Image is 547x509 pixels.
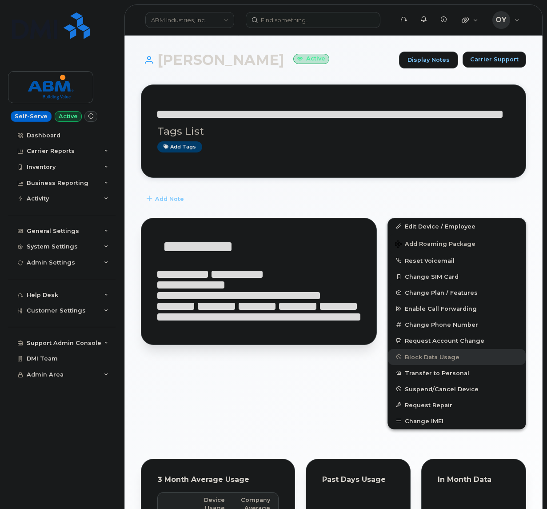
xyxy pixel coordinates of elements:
button: Add Roaming Package [388,234,526,252]
button: Suspend/Cancel Device [388,381,526,397]
small: Active [293,54,329,64]
h3: Tags List [157,126,510,137]
h1: [PERSON_NAME] [141,52,395,68]
button: Carrier Support [463,52,526,68]
button: Change IMEI [388,413,526,429]
div: In Month Data [438,475,510,484]
span: Add Roaming Package [395,240,475,249]
span: Carrier Support [470,55,519,64]
a: Edit Device / Employee [388,218,526,234]
button: Transfer to Personal [388,365,526,381]
button: Enable Call Forwarding [388,301,526,317]
a: Add tags [157,141,202,152]
button: Change SIM Card [388,269,526,285]
span: Change Plan / Features [405,289,478,296]
span: Enable Call Forwarding [405,305,477,312]
button: Change Plan / Features [388,285,526,301]
div: Past Days Usage [322,475,394,484]
button: Request Repair [388,397,526,413]
button: Block Data Usage [388,349,526,365]
button: Change Phone Number [388,317,526,333]
div: 3 Month Average Usage [157,475,279,484]
span: Suspend/Cancel Device [405,385,479,392]
button: Request Account Change [388,333,526,349]
span: Add Note [155,195,184,203]
button: Add Note [141,191,192,207]
a: Display Notes [399,52,458,68]
button: Reset Voicemail [388,252,526,269]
